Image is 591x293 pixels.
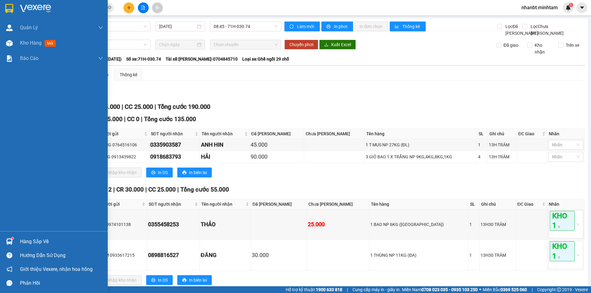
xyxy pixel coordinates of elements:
[565,5,571,10] img: icon-new-feature
[478,141,486,148] div: 1
[334,23,348,30] span: In phơi
[480,221,515,228] div: 13H30 TRÂM
[488,129,517,139] th: Ghi chú
[469,252,478,259] div: 1
[479,288,481,291] span: ⚪️
[557,225,561,228] span: close
[242,56,289,62] span: Loại xe: Ghế ngồi 29 chỗ
[201,201,244,208] span: Tên người nhận
[528,23,565,37] span: Lọc Chưa [PERSON_NAME]
[549,130,583,137] div: Nhãn
[113,186,115,193] span: |
[563,42,582,49] span: Trên xe
[108,6,111,9] span: close-circle
[200,151,250,163] td: HẢI
[147,240,199,270] td: 0898816527
[95,275,142,285] button: downloadNhập kho nhận
[116,186,144,193] span: CR 30.000
[20,279,103,288] div: Phản hồi
[98,25,103,30] span: down
[127,116,139,123] span: CC 0
[159,41,196,48] input: Chọn ngày
[468,199,479,209] th: SL
[214,22,278,31] span: 08:45 - 71H-030.74
[155,6,159,10] span: aim
[99,252,146,259] div: NAM 0933617215
[366,153,476,160] div: 3 GIỎ BAO 1 X TRẮNG NP 9KG,4KG,8KG,1KG
[284,40,318,49] button: Chuyển phơi
[6,40,13,46] img: warehouse-icon
[201,220,250,229] div: THẢO
[182,170,187,175] span: printer
[469,221,478,228] div: 1
[331,41,351,48] span: Xuất Excel
[517,201,541,208] span: ĐC Giao
[149,201,193,208] span: SĐT người nhận
[148,220,198,229] div: 0355458253
[141,6,145,10] span: file-add
[579,5,585,10] span: caret-down
[150,152,199,161] div: 0918683793
[501,287,527,292] strong: 0369 525 060
[146,168,173,177] button: printerIn DS
[124,116,126,123] span: |
[99,130,143,137] span: Người gửi
[480,199,516,209] th: Ghi chú
[158,103,210,110] span: Tổng cước 190.000
[20,40,42,46] span: Kho hàng
[100,186,112,193] span: SL 2
[45,40,56,47] span: mới
[570,3,572,7] span: 1
[308,220,368,229] div: 25.000
[6,266,12,272] span: notification
[98,153,148,160] div: HẰNG 0913439822
[144,116,196,123] span: Tổng cước 135.000
[517,4,563,11] span: nhanbt.minhtam
[6,238,13,245] img: warehouse-icon
[395,24,400,29] span: bar-chart
[477,129,488,139] th: SL
[151,170,155,175] span: printer
[122,103,123,110] span: |
[549,201,583,208] div: Nhãn
[402,23,421,30] span: Thống kê
[577,2,587,13] button: caret-down
[489,141,516,148] div: 13H TRÂM
[518,130,541,137] span: ĐC Giao
[125,103,153,110] span: CC 25.000
[166,56,238,62] span: Tài xế: [PERSON_NAME]-0704845710
[390,22,426,31] button: bar-chartThống kê
[250,129,304,139] th: Đã [PERSON_NAME]
[12,237,14,239] sup: 1
[501,42,521,49] span: Đã giao
[95,168,142,177] button: downloadNhập kho nhận
[141,116,143,123] span: |
[20,237,103,246] div: Hàng sắp về
[557,287,561,292] span: copyright
[289,24,295,29] span: sync
[5,4,13,13] img: logo-vxr
[201,141,248,149] div: ANH HIN
[307,199,369,209] th: Chưa [PERSON_NAME]
[145,186,147,193] span: |
[151,278,155,283] span: printer
[251,199,307,209] th: Đã [PERSON_NAME]
[123,2,134,13] button: plus
[99,221,146,228] div: AN 0974101138
[108,5,111,11] span: close-circle
[370,221,467,228] div: 1 BAO NP 6KG ([GEOGRAPHIC_DATA])
[148,251,198,259] div: 0898816527
[182,278,187,283] span: printer
[200,240,251,270] td: ĐĂNG
[252,251,306,259] div: 30.000
[158,169,168,176] span: In DS
[127,6,131,10] span: plus
[503,23,539,37] span: Lọc Đã [PERSON_NAME]
[148,186,176,193] span: CC 25.000
[355,22,388,31] button: In đơn chọn
[324,42,328,47] span: download
[532,286,533,293] span: |
[421,287,478,292] strong: 0708 023 035 - 0935 103 250
[92,116,123,123] span: CR 135.000
[569,3,573,7] sup: 1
